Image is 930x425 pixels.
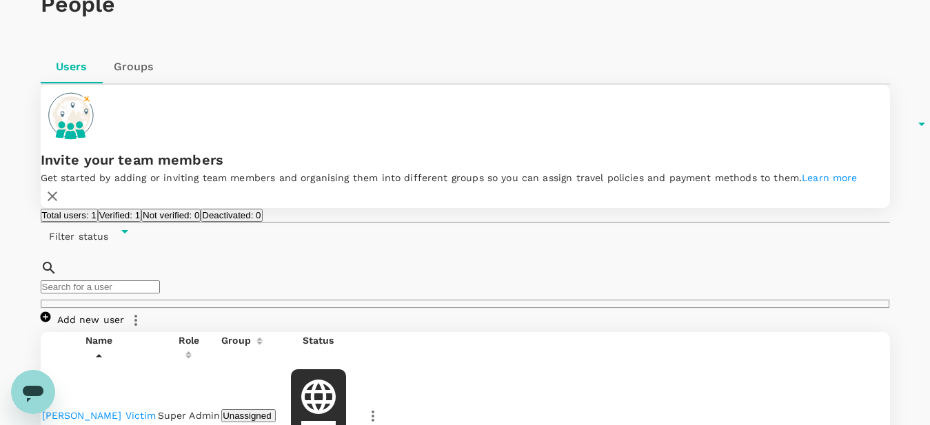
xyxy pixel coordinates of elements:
[42,410,156,421] a: [PERSON_NAME] Victim
[201,209,262,222] button: Deactivated: 0
[41,85,101,145] img: onboarding-banner
[41,280,160,293] input: Search for a user
[277,333,360,361] th: Status
[103,50,165,83] a: Groups
[802,172,858,183] a: Learn more
[41,149,890,171] h6: Invite your team members
[41,223,890,243] div: Filter status
[98,209,141,222] button: Verified: 1
[216,328,251,347] div: Group
[41,50,103,83] a: Users
[41,314,125,325] a: Add new user
[41,231,117,242] span: Filter status
[42,333,156,347] div: Name
[11,370,55,414] iframe: Button to launch messaging window
[41,185,64,208] button: close
[158,333,221,347] div: Role
[221,409,275,422] button: Unassigned
[141,209,201,222] button: Not verified: 0
[158,410,221,421] span: Super Admin
[41,209,98,222] button: Total users: 1
[41,171,890,185] p: Get started by adding or inviting team members and organising them into different groups so you c...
